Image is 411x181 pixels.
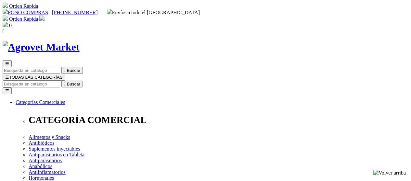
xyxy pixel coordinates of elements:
[3,16,8,21] img: shopping-cart.svg
[29,146,80,152] a: Suplementos inyectables
[9,16,38,22] a: Orden Rápida
[373,170,406,176] img: Volver arriba
[3,60,12,67] button: ☰
[29,164,52,169] a: Anabólicos
[107,9,112,14] img: delivery-truck.svg
[29,169,66,175] a: Antiinflamatorios
[3,3,8,8] img: shopping-cart.svg
[3,81,60,87] input: Buscar
[29,115,408,125] p: CATEGORÍA COMERCIAL
[107,10,200,15] span: Envíos a todo el [GEOGRAPHIC_DATA]
[3,9,8,14] img: phone.svg
[9,3,38,9] a: Orden Rápida
[16,99,65,105] a: Categorías Comerciales
[3,28,5,34] i: 
[64,82,66,86] i: 
[3,67,60,74] input: Buscar
[3,22,8,27] img: shopping-bag.svg
[3,87,12,94] button: ☰
[3,74,65,81] button: ☰TODAS LAS CATEGORÍAS
[52,10,97,15] a: [PHONE_NUMBER]
[3,10,48,15] a: FONO COMPRAS
[5,75,9,80] span: ☰
[67,82,80,86] span: Buscar
[67,68,80,73] span: Buscar
[29,152,84,157] a: Antiparasitarios en Tableta
[29,134,70,140] a: Alimentos y Snacks
[5,61,9,66] span: ☰
[3,41,80,53] img: Agrovet Market
[39,16,45,22] a: Acceda a su cuenta de cliente
[29,158,62,163] a: Antiparasitarios
[39,16,45,21] img: user.svg
[61,67,83,74] button:  Buscar
[61,81,83,87] button:  Buscar
[29,175,54,181] a: Hormonales
[29,140,54,146] a: Antibióticos
[9,23,12,28] span: 0
[64,68,66,73] i: 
